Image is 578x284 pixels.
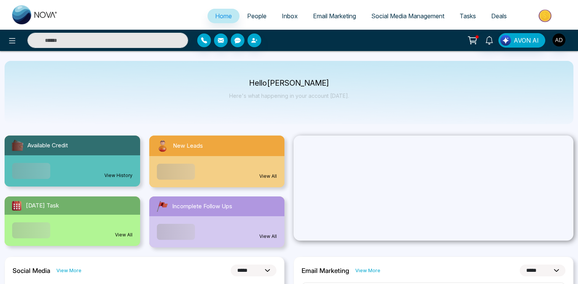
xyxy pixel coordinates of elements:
img: User Avatar [552,34,565,46]
a: View More [355,267,380,274]
img: todayTask.svg [11,199,23,212]
a: View All [259,173,277,180]
a: View All [115,231,133,238]
a: Tasks [452,9,484,23]
img: Market-place.gif [518,7,573,24]
img: newLeads.svg [155,139,170,153]
img: availableCredit.svg [11,139,24,152]
a: Incomplete Follow UpsView All [145,196,289,247]
img: Nova CRM Logo [12,5,58,24]
span: AVON AI [514,36,539,45]
span: New Leads [173,142,203,150]
img: Lead Flow [500,35,511,46]
button: AVON AI [498,33,545,48]
a: New LeadsView All [145,136,289,187]
p: Hello [PERSON_NAME] [229,80,349,86]
a: Inbox [274,9,305,23]
a: View All [259,233,277,240]
span: Available Credit [27,141,68,150]
a: Home [208,9,240,23]
a: View History [104,172,133,179]
span: Deals [491,12,507,20]
a: Deals [484,9,514,23]
h2: Email Marketing [302,267,349,274]
img: followUps.svg [155,199,169,213]
a: People [240,9,274,23]
p: Here's what happening in your account [DATE]. [229,93,349,99]
a: Social Media Management [364,9,452,23]
span: Home [215,12,232,20]
span: Email Marketing [313,12,356,20]
span: Tasks [460,12,476,20]
a: Email Marketing [305,9,364,23]
span: Social Media Management [371,12,444,20]
a: View More [56,267,81,274]
span: [DATE] Task [26,201,59,210]
span: Inbox [282,12,298,20]
span: People [247,12,267,20]
span: Incomplete Follow Ups [172,202,232,211]
h2: Social Media [13,267,50,274]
